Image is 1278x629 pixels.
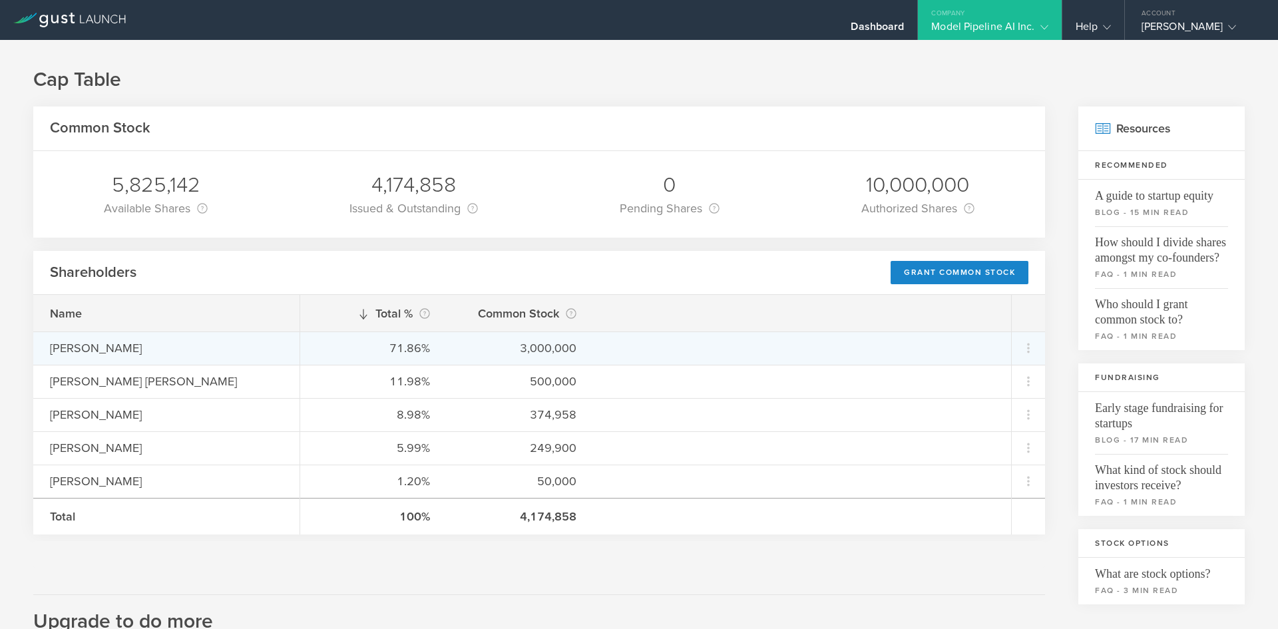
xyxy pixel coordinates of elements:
small: blog - 17 min read [1095,434,1228,446]
div: Name [50,305,283,322]
div: 1.20% [317,473,430,490]
div: Grant Common Stock [891,261,1028,284]
span: What are stock options? [1095,558,1228,582]
div: Total [50,508,283,525]
div: 249,900 [463,439,576,457]
div: Total % [317,304,430,323]
small: faq - 1 min read [1095,268,1228,280]
h2: Resources [1078,106,1245,151]
a: Early stage fundraising for startupsblog - 17 min read [1078,392,1245,454]
a: What kind of stock should investors receive?faq - 1 min read [1078,454,1245,516]
div: 0 [620,171,720,199]
small: faq - 1 min read [1095,496,1228,508]
span: A guide to startup equity [1095,180,1228,204]
div: 4,174,858 [349,171,478,199]
div: [PERSON_NAME] [50,439,283,457]
div: 8.98% [317,406,430,423]
h2: Common Stock [50,118,150,138]
div: 100% [317,508,430,525]
div: Help [1076,20,1111,40]
a: A guide to startup equityblog - 15 min read [1078,180,1245,226]
div: [PERSON_NAME] [50,339,283,357]
div: Dashboard [851,20,904,40]
div: Model Pipeline AI Inc. [931,20,1048,40]
h3: Stock Options [1078,529,1245,558]
span: Who should I grant common stock to? [1095,288,1228,327]
span: How should I divide shares amongst my co-founders? [1095,226,1228,266]
div: 3,000,000 [463,339,576,357]
span: What kind of stock should investors receive? [1095,454,1228,493]
div: 11.98% [317,373,430,390]
a: What are stock options?faq - 3 min read [1078,558,1245,604]
div: 374,958 [463,406,576,423]
div: Common Stock [463,304,576,323]
h1: Cap Table [33,67,1245,93]
small: faq - 1 min read [1095,330,1228,342]
h3: Recommended [1078,151,1245,180]
h2: Shareholders [50,263,136,282]
small: blog - 15 min read [1095,206,1228,218]
div: [PERSON_NAME] [50,406,283,423]
a: Who should I grant common stock to?faq - 1 min read [1078,288,1245,350]
div: 5,825,142 [104,171,208,199]
span: Early stage fundraising for startups [1095,392,1228,431]
div: [PERSON_NAME] [50,473,283,490]
h3: Fundraising [1078,363,1245,392]
div: Pending Shares [620,199,720,218]
div: 50,000 [463,473,576,490]
iframe: Chat Widget [1211,565,1278,629]
div: [PERSON_NAME] [PERSON_NAME] [50,373,283,390]
a: How should I divide shares amongst my co-founders?faq - 1 min read [1078,226,1245,288]
div: 5.99% [317,439,430,457]
div: Authorized Shares [861,199,974,218]
small: faq - 3 min read [1095,584,1228,596]
div: 500,000 [463,373,576,390]
div: Available Shares [104,199,208,218]
div: 10,000,000 [861,171,974,199]
div: Issued & Outstanding [349,199,478,218]
div: 71.86% [317,339,430,357]
div: 4,174,858 [463,508,576,525]
div: [PERSON_NAME] [1142,20,1255,40]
